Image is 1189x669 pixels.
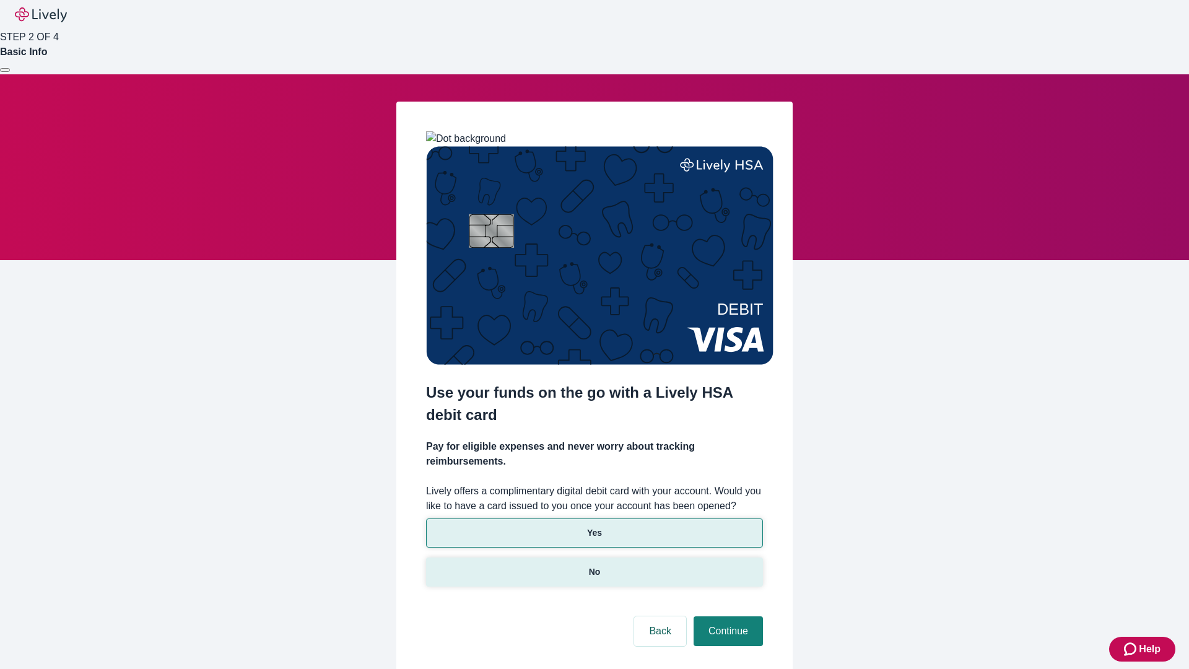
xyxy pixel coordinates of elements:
[426,484,763,514] label: Lively offers a complimentary digital debit card with your account. Would you like to have a card...
[1139,642,1161,657] span: Help
[426,557,763,587] button: No
[1124,642,1139,657] svg: Zendesk support icon
[426,131,506,146] img: Dot background
[15,7,67,22] img: Lively
[694,616,763,646] button: Continue
[589,566,601,579] p: No
[634,616,686,646] button: Back
[426,382,763,426] h2: Use your funds on the go with a Lively HSA debit card
[426,518,763,548] button: Yes
[1109,637,1175,662] button: Zendesk support iconHelp
[587,527,602,540] p: Yes
[426,146,773,365] img: Debit card
[426,439,763,469] h4: Pay for eligible expenses and never worry about tracking reimbursements.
